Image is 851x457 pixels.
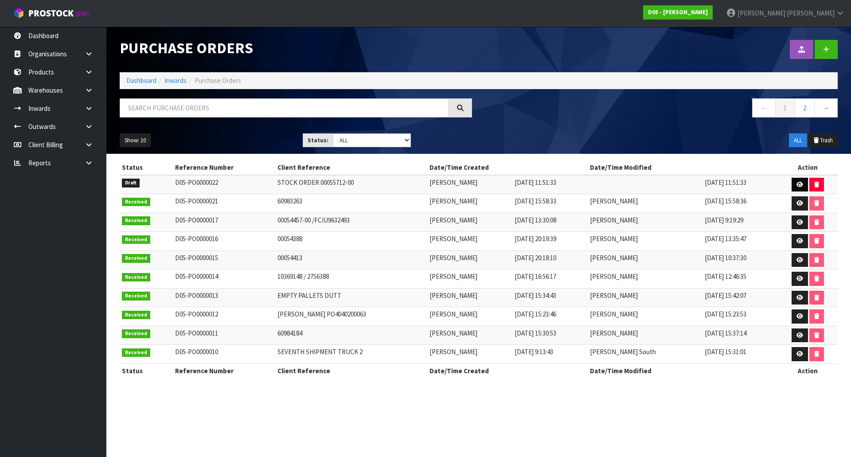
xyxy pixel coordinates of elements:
th: Action [778,160,838,175]
span: Received [122,235,150,244]
span: [PERSON_NAME] [590,234,638,243]
span: [DATE] 10:37:30 [705,254,746,262]
span: [DATE] 9:13:43 [515,348,553,356]
span: [DATE] 15:31:01 [705,348,746,356]
span: [DATE] 9:19:29 [705,216,743,224]
td: 60983263 [275,194,427,213]
a: → [814,98,838,117]
td: 60984184 [275,326,427,345]
th: Date/Time Modified [588,160,778,175]
td: [PERSON_NAME] PO4040200063 [275,307,427,326]
span: [PERSON_NAME] [429,216,477,224]
span: [PERSON_NAME] [429,254,477,262]
td: 00054457-00 /FCIU9632493 [275,213,427,232]
span: [PERSON_NAME] [429,197,477,205]
th: Reference Number [173,363,276,378]
th: Client Reference [275,363,427,378]
span: [PERSON_NAME] [429,329,477,337]
button: Trash [808,133,838,148]
td: 00054388 [275,232,427,251]
td: D05-PO0000022 [173,175,276,194]
span: [DATE] 15:23:46 [515,310,556,318]
nav: Page navigation [485,98,838,120]
a: 2 [795,98,815,117]
span: [PERSON_NAME] [590,254,638,262]
span: Draft [122,179,140,187]
td: D05-PO0000017 [173,213,276,232]
button: Show: 10 [120,133,151,148]
td: STOCK ORDER 00055712-00 [275,175,427,194]
span: [PERSON_NAME] South [590,348,656,356]
span: [PERSON_NAME] [590,197,638,205]
strong: Status: [308,137,328,144]
span: Received [122,216,150,225]
th: Status [120,363,173,378]
span: Received [122,292,150,301]
small: WMS [75,10,89,18]
span: [DATE] 12:46:35 [705,272,746,281]
span: Received [122,348,150,357]
a: D05 - [PERSON_NAME] [643,5,713,20]
a: 1 [775,98,795,117]
span: [PERSON_NAME] [590,216,638,224]
span: [PERSON_NAME] [429,272,477,281]
td: 10369148 / 2756388 [275,270,427,289]
span: [DATE] 15:34:43 [515,291,556,300]
span: [PERSON_NAME] [590,329,638,337]
td: D05-PO0000014 [173,270,276,289]
span: [PERSON_NAME] [590,310,638,318]
a: ← [752,98,776,117]
button: ALL [789,133,807,148]
span: [PERSON_NAME] [429,178,477,187]
span: [PERSON_NAME] [590,272,638,281]
span: [DATE] 11:51:33 [705,178,746,187]
th: Status [120,160,173,175]
td: D05-PO0000015 [173,250,276,270]
td: EMPTY PALLETS DUTT [275,288,427,307]
th: Date/Time Created [427,160,588,175]
td: D05-PO0000013 [173,288,276,307]
span: [DATE] 15:37:14 [705,329,746,337]
td: SEVENTH SHIPMENT TRUCK 2 [275,345,427,364]
input: Search purchase orders [120,98,449,117]
td: D05-PO0000012 [173,307,276,326]
span: ProStock [28,8,74,19]
span: [PERSON_NAME] [590,291,638,300]
td: D05-PO0000021 [173,194,276,213]
span: [DATE] 20:19:39 [515,234,556,243]
span: [DATE] 13:30:08 [515,216,556,224]
a: Inwards [164,76,187,85]
img: cube-alt.png [13,8,24,19]
span: [DATE] 15:23:53 [705,310,746,318]
span: [DATE] 15:30:53 [515,329,556,337]
th: Client Reference [275,160,427,175]
a: Dashboard [126,76,156,85]
span: [DATE] 20:18:10 [515,254,556,262]
span: Received [122,329,150,338]
span: Received [122,311,150,320]
span: Received [122,254,150,263]
span: Received [122,273,150,282]
td: D05-PO0000016 [173,232,276,251]
span: [PERSON_NAME] [429,234,477,243]
th: Action [778,363,838,378]
span: [DATE] 13:35:47 [705,234,746,243]
span: [DATE] 16:56:17 [515,272,556,281]
span: [PERSON_NAME] [429,348,477,356]
span: Purchase Orders [195,76,241,85]
th: Date/Time Modified [588,363,778,378]
span: [PERSON_NAME] [738,9,785,17]
span: [DATE] 11:51:33 [515,178,556,187]
span: [DATE] 15:42:07 [705,291,746,300]
strong: D05 - [PERSON_NAME] [648,8,708,16]
span: Received [122,198,150,207]
td: 00054413 [275,250,427,270]
span: [PERSON_NAME] [787,9,835,17]
th: Date/Time Created [427,363,588,378]
span: [PERSON_NAME] [429,310,477,318]
span: [PERSON_NAME] [429,291,477,300]
span: [DATE] 15:58:33 [515,197,556,205]
td: D05-PO0000011 [173,326,276,345]
th: Reference Number [173,160,276,175]
td: D05-PO0000010 [173,345,276,364]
